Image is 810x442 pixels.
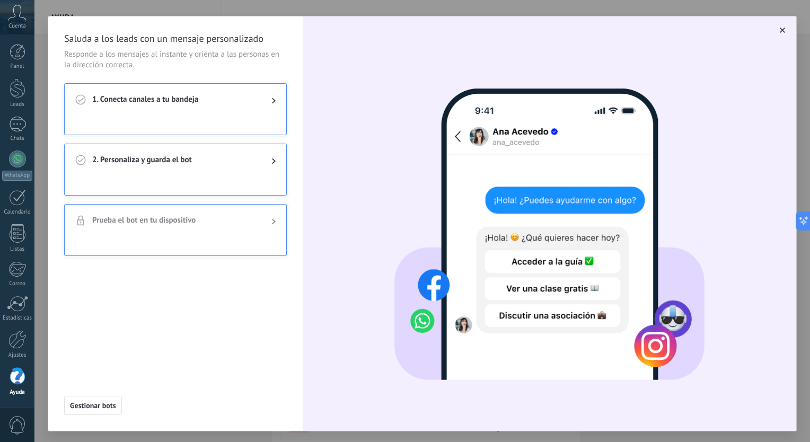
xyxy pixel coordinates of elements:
[2,246,33,253] div: Listas
[2,101,33,108] div: Leads
[2,209,33,216] div: Calendario
[70,402,116,409] span: Gestionar bots
[92,94,254,107] span: 1. Conecta canales a tu bandeja
[2,171,32,181] div: WhatsApp
[8,23,26,30] span: Cuenta
[394,78,705,380] img: device_es_base.png
[2,315,33,322] div: Estadísticas
[2,135,33,142] div: Chats
[64,396,122,415] button: Gestionar bots
[92,155,254,167] span: 2. Personaliza y guarda el bot
[2,352,33,359] div: Ajustes
[2,63,33,70] div: Panel
[2,280,33,287] div: Correo
[64,49,287,70] span: Responde a los mensajes al instante y orienta a las personas en la dirección correcta.
[64,32,287,45] span: Saluda a los leads con un mensaje personalizado
[92,215,254,228] span: Prueba el bot en tu dispositivo
[2,389,33,396] div: Ayuda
